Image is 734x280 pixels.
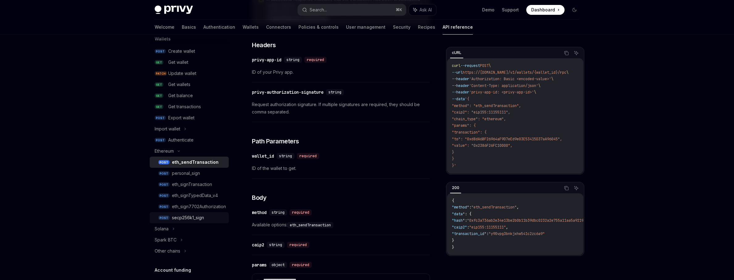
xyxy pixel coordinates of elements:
[150,168,229,179] a: POSTpersonal_sign
[452,231,486,236] span: "transaction_id"
[452,70,463,75] span: --url
[452,97,465,101] span: --data
[150,79,229,90] a: GETGet wallets
[572,184,580,192] button: Ask AI
[252,137,299,146] span: Path Parameters
[279,154,292,159] span: string
[469,83,538,88] span: 'Content-Type: application/json'
[252,242,264,248] div: caip2
[150,134,229,146] a: POSTAuthenticate
[252,165,430,172] span: ID of the wallet to get.
[168,114,194,121] div: Export wallet
[158,182,169,187] span: POST
[269,242,282,247] span: string
[168,70,196,77] div: Update wallet
[452,238,454,243] span: }
[150,46,229,57] a: POSTCreate wallet
[252,193,266,202] span: Body
[172,181,212,188] div: eth_signTransaction
[298,20,339,35] a: Policies & controls
[482,7,494,13] a: Demo
[168,103,201,110] div: Get transactions
[155,71,167,76] span: PATCH
[419,7,432,13] span: Ask AI
[158,160,169,165] span: POST
[168,59,188,66] div: Get wallet
[298,4,406,15] button: Search...⌘K
[517,205,519,210] span: ,
[252,221,430,229] span: Available options:
[172,170,200,177] div: personal_sign
[172,214,204,221] div: secp256k1_sign
[252,89,323,95] div: privy-authorization-signature
[155,266,191,274] h5: Account funding
[465,97,469,101] span: '{
[150,112,229,123] a: POSTExport wallet
[452,198,454,203] span: {
[452,143,512,148] span: "value": "0x2386F26FC10000",
[452,225,467,230] span: "caip2"
[469,90,534,95] span: 'privy-app-id: <privy-app-id>'
[155,49,166,54] span: POST
[562,49,570,57] button: Copy the contents from the code block
[450,184,461,191] div: 200
[172,192,218,199] div: eth_signTypedData_v4
[452,163,456,168] span: }'
[469,205,471,210] span: :
[155,6,193,14] img: dark logo
[182,20,196,35] a: Basics
[252,262,267,268] div: params
[452,156,454,161] span: }
[150,57,229,68] a: GETGet wallet
[150,212,229,223] a: POSTsecp256k1_sign
[562,184,570,192] button: Copy the contents from the code block
[471,205,517,210] span: "eth_sendTransaction"
[452,83,469,88] span: --header
[469,225,506,230] span: "eip155:11155111"
[150,157,229,168] a: POSTeth_sendTransaction
[526,5,565,15] a: Dashboard
[287,222,333,228] code: eth_sendTransaction
[155,147,174,155] div: Ethereum
[172,159,219,166] div: eth_sendTransaction
[168,92,193,99] div: Get balance
[168,47,195,55] div: Create wallet
[452,205,469,210] span: "method"
[155,93,163,98] span: GET
[290,209,312,216] div: required
[566,70,569,75] span: \
[168,81,190,88] div: Get wallets
[252,68,430,76] span: ID of your Privy app.
[489,231,545,236] span: "y90vpg3bnkjxhw541c2zc6a9"
[467,218,614,223] span: "0xfc3a736ab2e34e13be2b0b11b39dbc0232a2e755a11aa5a9219890d3b2c6c7d8"
[155,236,177,244] div: Spark BTC
[486,231,489,236] span: :
[158,204,169,209] span: POST
[452,117,506,121] span: "chain_type": "ethereum",
[489,63,491,68] span: \
[443,20,473,35] a: API reference
[418,20,435,35] a: Recipes
[266,20,291,35] a: Connectors
[252,101,430,116] span: Request authorization signature. If multiple signatures are required, they should be comma separa...
[155,125,180,133] div: Import wallet
[150,190,229,201] a: POSTeth_signTypedData_v4
[452,137,562,142] span: "to": "0xd8dA6BF26964aF9D7eEd9e03E53415D37aA96045",
[452,76,469,81] span: --header
[272,262,285,267] span: object
[452,63,461,68] span: curl
[252,57,282,63] div: privy-app-id
[252,41,276,49] span: Headers
[452,123,476,128] span: "params": {
[310,6,327,14] div: Search...
[465,212,471,216] span: : {
[290,262,312,268] div: required
[572,49,580,57] button: Ask AI
[465,218,467,223] span: :
[304,57,327,63] div: required
[450,49,463,56] div: cURL
[346,20,386,35] a: User management
[252,153,274,159] div: wallet_id
[155,82,163,87] span: GET
[150,179,229,190] a: POSTeth_signTransaction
